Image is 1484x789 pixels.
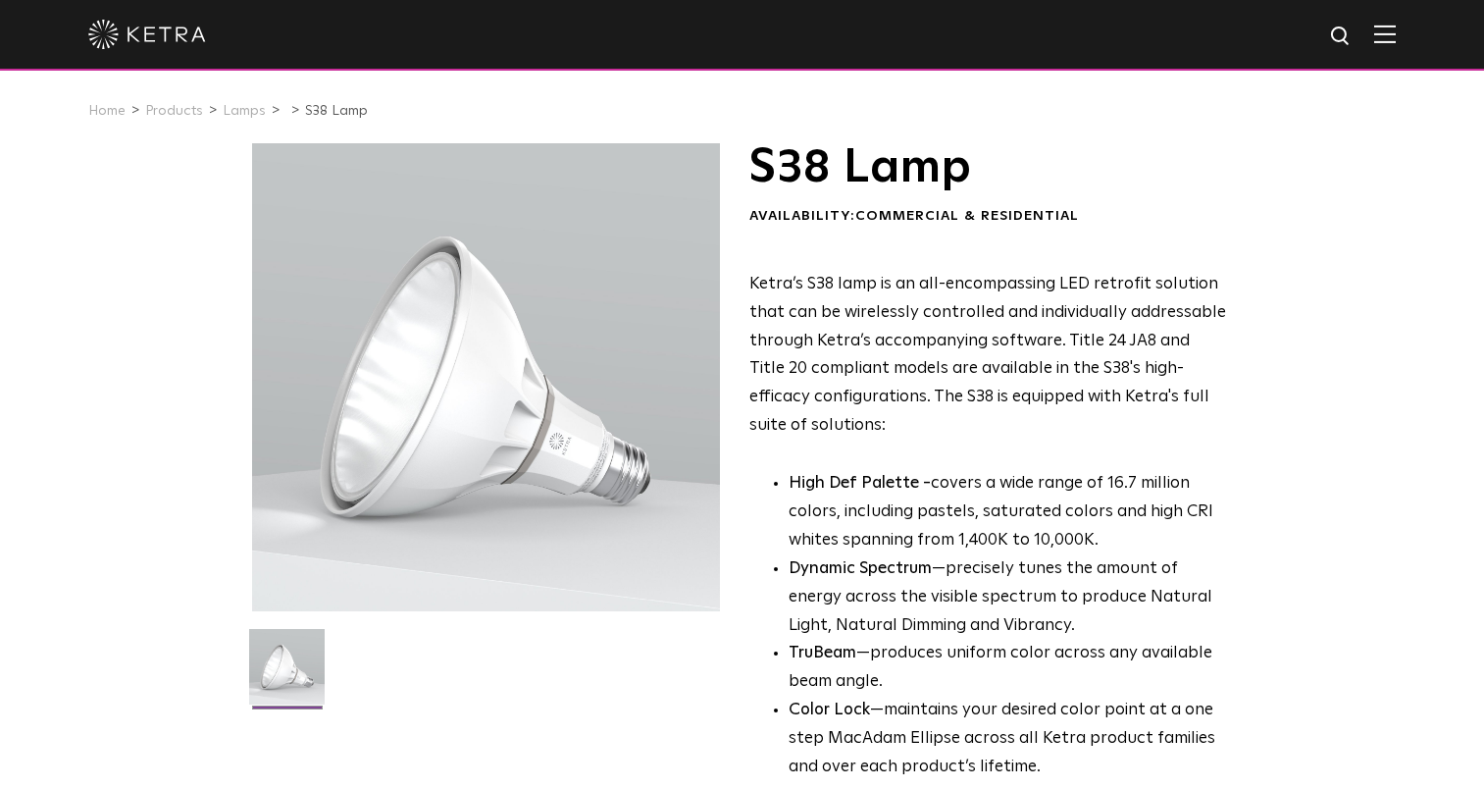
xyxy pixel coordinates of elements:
[749,207,1227,227] div: Availability:
[88,20,206,49] img: ketra-logo-2019-white
[145,104,203,118] a: Products
[789,560,932,577] strong: Dynamic Spectrum
[789,697,1227,782] li: —maintains your desired color point at a one step MacAdam Ellipse across all Ketra product famili...
[749,143,1227,192] h1: S38 Lamp
[789,645,856,661] strong: TruBeam
[749,271,1227,441] p: Ketra’s S38 lamp is an all-encompassing LED retrofit solution that can be wirelessly controlled a...
[789,640,1227,697] li: —produces uniform color across any available beam angle.
[789,555,1227,641] li: —precisely tunes the amount of energy across the visible spectrum to produce Natural Light, Natur...
[1374,25,1396,43] img: Hamburger%20Nav.svg
[88,104,126,118] a: Home
[1329,25,1354,49] img: search icon
[223,104,266,118] a: Lamps
[789,702,870,718] strong: Color Lock
[789,475,931,492] strong: High Def Palette -
[249,629,325,719] img: S38-Lamp-Edison-2021-Web-Square
[855,209,1079,223] span: Commercial & Residential
[305,104,368,118] a: S38 Lamp
[789,470,1227,555] p: covers a wide range of 16.7 million colors, including pastels, saturated colors and high CRI whit...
